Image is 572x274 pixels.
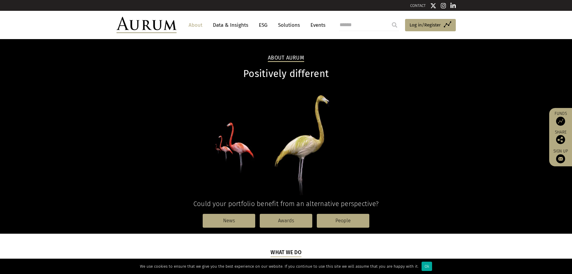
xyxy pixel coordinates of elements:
h5: What we do [271,249,301,257]
a: Data & Insights [210,20,251,31]
a: Sign up [552,149,569,163]
a: CONTACT [410,3,426,8]
h2: About Aurum [268,55,304,62]
a: Funds [552,111,569,126]
img: Access Funds [556,117,565,126]
a: Events [307,20,325,31]
a: About [186,20,205,31]
a: ESG [256,20,271,31]
img: Twitter icon [430,3,436,9]
img: Instagram icon [441,3,446,9]
a: Log in/Register [405,19,456,32]
a: News [203,214,255,228]
h1: Positively different [117,68,456,80]
a: Awards [260,214,312,228]
div: Share [552,130,569,144]
img: Share this post [556,135,565,144]
img: Sign up to our newsletter [556,154,565,163]
input: Submit [389,19,401,31]
img: Aurum [117,17,177,33]
span: Log in/Register [410,21,441,29]
a: People [317,214,369,228]
img: Linkedin icon [450,3,456,9]
h4: Could your portfolio benefit from an alternative perspective? [117,200,456,208]
a: Solutions [275,20,303,31]
div: Ok [422,262,432,271]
